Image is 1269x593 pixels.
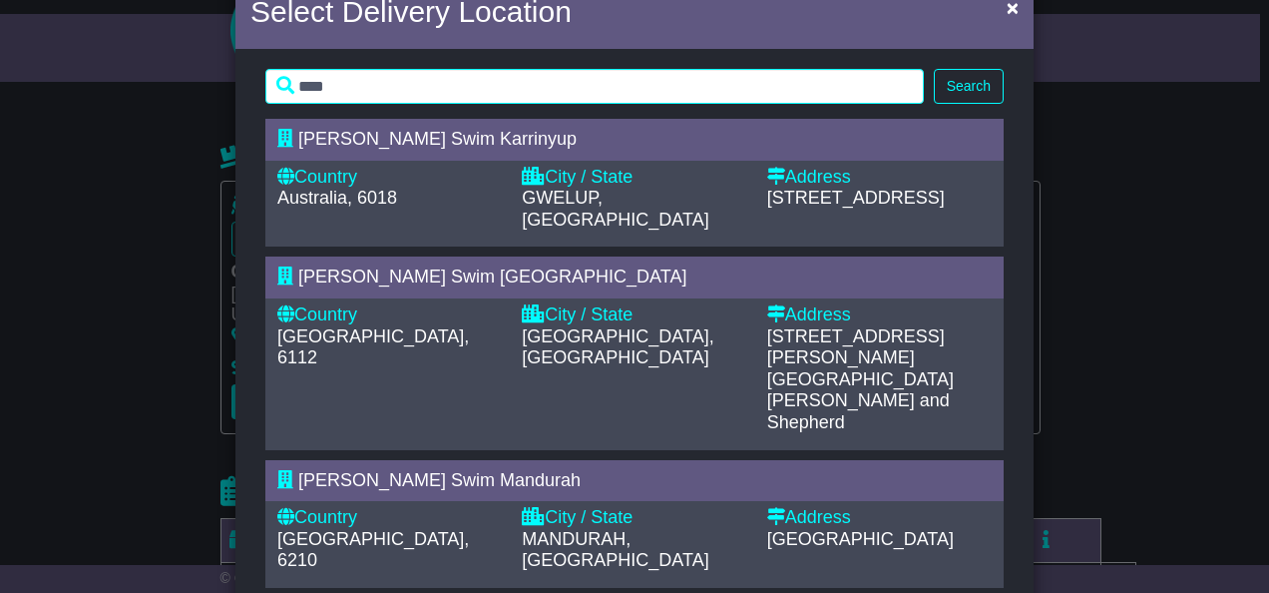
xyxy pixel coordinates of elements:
span: Australia, 6018 [277,188,397,208]
span: [PERSON_NAME] Swim [GEOGRAPHIC_DATA] [298,267,686,287]
button: Search [934,69,1004,104]
div: Address [767,304,992,326]
span: GWELUP, [GEOGRAPHIC_DATA] [522,188,708,230]
div: City / State [522,167,746,189]
span: MANDURAH, [GEOGRAPHIC_DATA] [522,529,708,571]
span: [GEOGRAPHIC_DATA], 6112 [277,326,469,368]
div: Country [277,304,502,326]
div: Address [767,507,992,529]
span: [GEOGRAPHIC_DATA] [767,529,954,549]
span: [GEOGRAPHIC_DATA], 6210 [277,529,469,571]
div: Country [277,167,502,189]
div: Address [767,167,992,189]
span: [GEOGRAPHIC_DATA][PERSON_NAME] and Shepherd [767,369,954,432]
span: [STREET_ADDRESS] [767,188,945,208]
span: [PERSON_NAME] Swim Mandurah [298,470,581,490]
div: City / State [522,304,746,326]
div: Country [277,507,502,529]
div: City / State [522,507,746,529]
span: [PERSON_NAME] Swim Karrinyup [298,129,577,149]
span: [GEOGRAPHIC_DATA], [GEOGRAPHIC_DATA] [522,326,713,368]
span: [STREET_ADDRESS][PERSON_NAME] [767,326,945,368]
